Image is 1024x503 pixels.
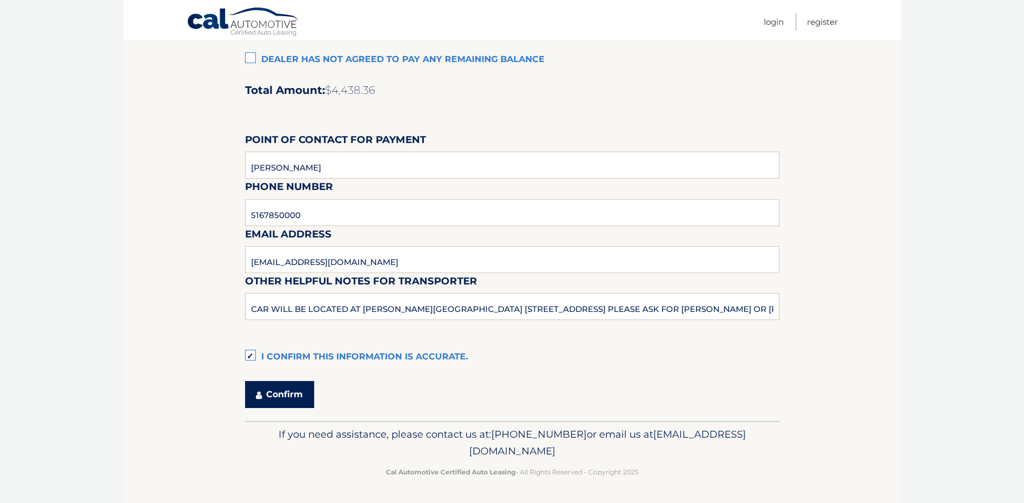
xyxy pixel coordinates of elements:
label: Point of Contact for Payment [245,132,426,152]
p: - All Rights Reserved - Copyright 2025 [252,466,772,478]
label: Dealer has not agreed to pay any remaining balance [245,49,779,71]
a: Login [764,13,784,31]
button: Confirm [245,381,314,408]
a: Cal Automotive [187,7,300,38]
span: $4,438.36 [325,84,375,97]
strong: Cal Automotive Certified Auto Leasing [386,468,516,476]
label: I confirm this information is accurate. [245,346,779,368]
label: Email Address [245,226,331,246]
span: [PHONE_NUMBER] [491,428,587,440]
h2: Total Amount: [245,84,779,97]
label: Other helpful notes for transporter [245,273,477,293]
p: If you need assistance, please contact us at: or email us at [252,426,772,460]
a: Register [807,13,838,31]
